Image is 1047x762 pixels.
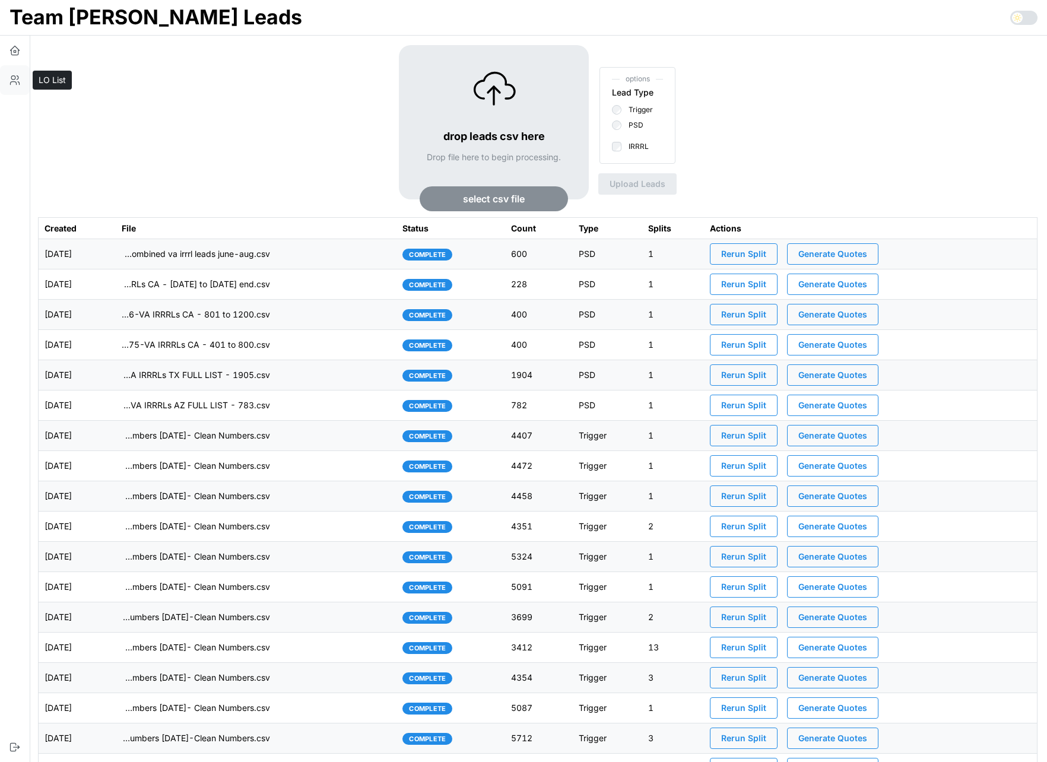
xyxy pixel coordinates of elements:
[122,702,270,714] p: imports/[PERSON_NAME]/1756317778868-TU Master List With Numbers [DATE]- Clean Numbers.csv
[787,576,878,598] button: Generate Quotes
[787,728,878,749] button: Generate Quotes
[642,633,703,663] td: 13
[409,370,446,381] span: complete
[642,451,703,481] td: 1
[721,547,766,567] span: Rerun Split
[39,300,116,330] td: [DATE]
[710,516,778,537] button: Rerun Split
[642,300,703,330] td: 1
[721,335,766,355] span: Rerun Split
[642,512,703,542] td: 2
[573,663,642,693] td: Trigger
[409,734,446,744] span: complete
[505,693,573,723] td: 5087
[409,491,446,502] span: complete
[642,239,703,269] td: 1
[409,522,446,532] span: complete
[505,663,573,693] td: 4354
[798,728,867,748] span: Generate Quotes
[9,4,302,30] h1: Team [PERSON_NAME] Leads
[798,395,867,415] span: Generate Quotes
[505,269,573,300] td: 228
[122,611,270,623] p: imports/[PERSON_NAME]/1756817211366-TU Master List With Numbers [DATE]-Clean Numbers.csv
[787,546,878,567] button: Generate Quotes
[798,456,867,476] span: Generate Quotes
[39,723,116,754] td: [DATE]
[505,330,573,360] td: 400
[787,425,878,446] button: Generate Quotes
[505,451,573,481] td: 4472
[710,304,778,325] button: Rerun Split
[798,577,867,597] span: Generate Quotes
[573,572,642,602] td: Trigger
[505,300,573,330] td: 400
[710,334,778,355] button: Rerun Split
[612,86,653,99] div: Lead Type
[721,456,766,476] span: Rerun Split
[122,490,270,502] p: imports/[PERSON_NAME]/1757333525780-TU Master List With Numbers [DATE]- Clean Numbers.csv
[573,633,642,663] td: Trigger
[409,552,446,563] span: complete
[409,612,446,623] span: complete
[122,642,270,653] p: imports/[PERSON_NAME]/1756479254704-TU Master List With Numbers [DATE]- Clean Numbers.csv
[505,218,573,239] th: Count
[573,300,642,330] td: PSD
[710,697,778,719] button: Rerun Split
[710,243,778,265] button: Rerun Split
[721,395,766,415] span: Rerun Split
[642,542,703,572] td: 1
[122,309,270,320] p: imports/[PERSON_NAME]/1757528232266-VA IRRRLs CA - 801 to 1200.csv
[39,451,116,481] td: [DATE]
[721,304,766,325] span: Rerun Split
[787,243,878,265] button: Generate Quotes
[787,304,878,325] button: Generate Quotes
[710,395,778,416] button: Rerun Split
[710,667,778,688] button: Rerun Split
[573,218,642,239] th: Type
[621,120,643,130] label: PSD
[409,340,446,351] span: complete
[721,244,766,264] span: Rerun Split
[798,698,867,718] span: Generate Quotes
[573,481,642,512] td: Trigger
[642,693,703,723] td: 1
[573,269,642,300] td: PSD
[610,174,665,194] span: Upload Leads
[505,421,573,451] td: 4407
[409,401,446,411] span: complete
[787,697,878,719] button: Generate Quotes
[642,572,703,602] td: 1
[122,278,270,290] p: imports/[PERSON_NAME]/1757528542275-VA IRRRLs CA - [DATE] to [DATE] end.csv
[39,481,116,512] td: [DATE]
[798,274,867,294] span: Generate Quotes
[721,577,766,597] span: Rerun Split
[409,310,446,320] span: complete
[598,173,677,195] button: Upload Leads
[710,728,778,749] button: Rerun Split
[39,572,116,602] td: [DATE]
[122,460,270,472] p: imports/[PERSON_NAME]/1757426525864-TU Master List With Numbers [DATE]- Clean Numbers.csv
[721,426,766,446] span: Rerun Split
[710,607,778,628] button: Rerun Split
[798,637,867,658] span: Generate Quotes
[505,723,573,754] td: 5712
[39,330,116,360] td: [DATE]
[573,602,642,633] td: Trigger
[710,364,778,386] button: Rerun Split
[642,269,703,300] td: 1
[612,74,663,85] span: options
[721,607,766,627] span: Rerun Split
[642,481,703,512] td: 1
[621,142,649,151] label: IRRRL
[642,723,703,754] td: 3
[409,582,446,593] span: complete
[798,486,867,506] span: Generate Quotes
[721,728,766,748] span: Rerun Split
[710,576,778,598] button: Rerun Split
[505,633,573,663] td: 3412
[710,455,778,477] button: Rerun Split
[409,673,446,684] span: complete
[798,516,867,536] span: Generate Quotes
[122,248,270,260] p: imports/[PERSON_NAME]/1757540021979-combined va irrrl leads june-aug.csv
[420,186,568,211] button: select csv file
